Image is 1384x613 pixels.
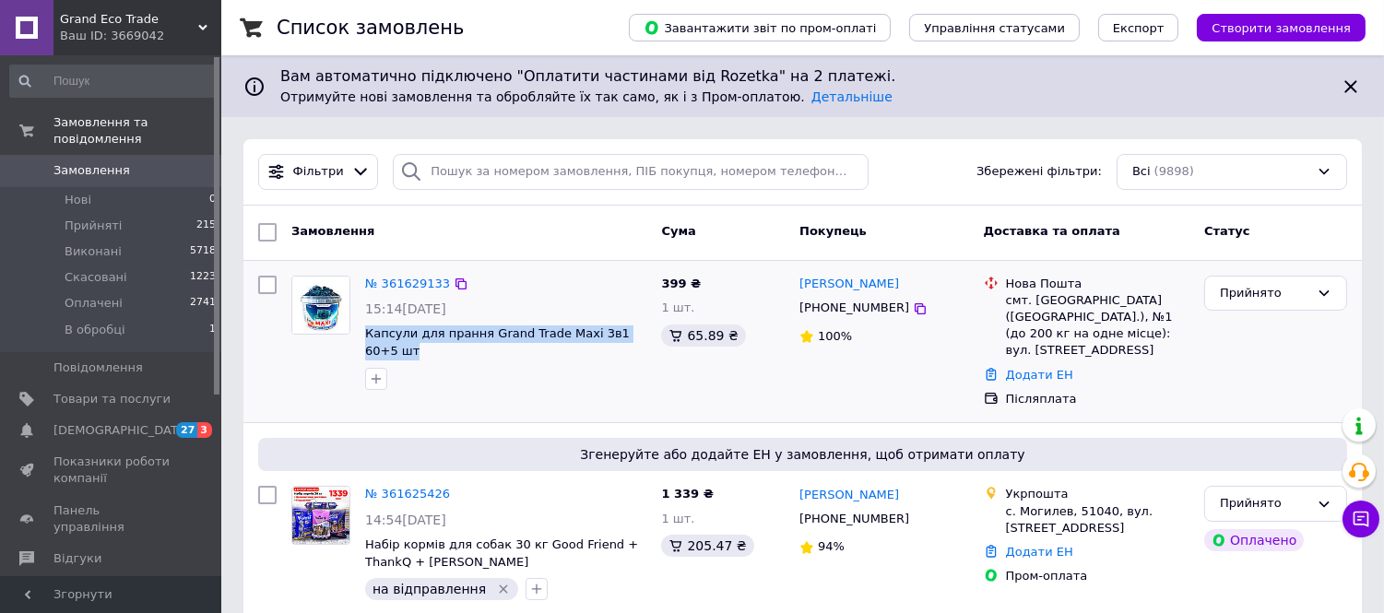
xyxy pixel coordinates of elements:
[1098,14,1179,41] button: Експорт
[292,277,349,334] img: Фото товару
[53,162,130,179] span: Замовлення
[197,422,212,438] span: 3
[496,582,511,596] svg: Видалити мітку
[293,163,344,181] span: Фільтри
[291,224,374,238] span: Замовлення
[1204,224,1250,238] span: Статус
[1178,20,1366,34] a: Створити замовлення
[661,535,753,557] div: 205.47 ₴
[1212,21,1351,35] span: Створити замовлення
[365,487,450,501] a: № 361625426
[1220,494,1309,513] div: Прийнято
[60,11,198,28] span: Grand Eco Trade
[1006,368,1073,382] a: Додати ЕН
[365,537,638,569] a: Набір кормів для собак 30 кг Good Friend + ThankQ + [PERSON_NAME]
[924,21,1065,35] span: Управління статусами
[1220,284,1309,303] div: Прийнято
[280,89,893,104] span: Отримуйте нові замовлення та обробляйте їх так само, як і з Пром-оплатою.
[65,243,122,260] span: Виконані
[190,269,216,286] span: 1223
[1132,163,1151,181] span: Всі
[65,295,123,312] span: Оплачені
[661,224,695,238] span: Cума
[661,512,694,525] span: 1 шт.
[799,487,899,504] a: [PERSON_NAME]
[53,502,171,536] span: Панель управління
[629,14,891,41] button: Завантажити звіт по пром-оплаті
[53,454,171,487] span: Показники роботи компанії
[280,66,1325,88] span: Вам автоматично підключено "Оплатити частинами від Rozetka" на 2 платежі.
[1006,292,1189,360] div: смт. [GEOGRAPHIC_DATA] ([GEOGRAPHIC_DATA].), №1 (до 200 кг на одне місце): вул. [STREET_ADDRESS]
[1006,486,1189,502] div: Укрпошта
[1343,501,1379,537] button: Чат з покупцем
[1006,568,1189,584] div: Пром-оплата
[1154,164,1194,178] span: (9898)
[9,65,218,98] input: Пошук
[365,277,450,290] a: № 361629133
[373,582,486,596] span: на відправлення
[909,14,1080,41] button: Управління статусами
[365,513,446,527] span: 14:54[DATE]
[1204,529,1304,551] div: Оплачено
[65,322,125,338] span: В обробці
[818,539,845,553] span: 94%
[796,507,913,531] div: [PHONE_NUMBER]
[661,324,745,347] div: 65.89 ₴
[190,243,216,260] span: 5718
[209,192,216,208] span: 0
[799,276,899,293] a: [PERSON_NAME]
[818,329,852,343] span: 100%
[190,295,216,312] span: 2741
[53,360,143,376] span: Повідомлення
[1006,503,1189,536] div: с. Могилев, 51040, вул. [STREET_ADDRESS]
[661,301,694,314] span: 1 шт.
[1006,276,1189,292] div: Нова Пошта
[292,487,349,544] img: Фото товару
[65,218,122,234] span: Прийняті
[799,224,867,238] span: Покупець
[60,28,221,44] div: Ваш ID: 3669042
[291,486,350,545] a: Фото товару
[277,17,464,39] h1: Список замовлень
[644,19,876,36] span: Завантажити звіт по пром-оплаті
[176,422,197,438] span: 27
[661,277,701,290] span: 399 ₴
[65,192,91,208] span: Нові
[1006,545,1073,559] a: Додати ЕН
[984,224,1120,238] span: Доставка та оплата
[661,487,713,501] span: 1 339 ₴
[65,269,127,286] span: Скасовані
[365,326,630,358] a: Капсули для прання Grand Trade Maxi 3в1 60+5 шт
[796,296,913,320] div: [PHONE_NUMBER]
[1197,14,1366,41] button: Створити замовлення
[291,276,350,335] a: Фото товару
[1006,391,1189,407] div: Післяплата
[266,445,1340,464] span: Згенеруйте або додайте ЕН у замовлення, щоб отримати оплату
[209,322,216,338] span: 1
[196,218,216,234] span: 215
[365,301,446,316] span: 15:14[DATE]
[1113,21,1165,35] span: Експорт
[53,114,221,147] span: Замовлення та повідомлення
[53,422,190,439] span: [DEMOGRAPHIC_DATA]
[393,154,869,190] input: Пошук за номером замовлення, ПІБ покупця, номером телефону, Email, номером накладної
[811,89,893,104] a: Детальніше
[976,163,1102,181] span: Збережені фільтри:
[53,391,171,407] span: Товари та послуги
[53,550,101,567] span: Відгуки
